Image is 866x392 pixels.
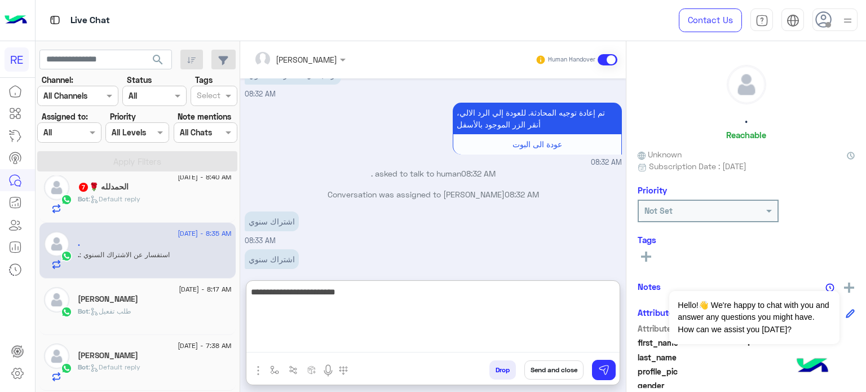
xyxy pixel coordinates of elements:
img: WhatsApp [61,363,72,374]
h6: Notes [638,281,661,292]
span: 08:32 AM [245,90,276,98]
h6: Tags [638,235,855,245]
span: 08:32 AM [505,190,539,199]
span: Unknown [638,148,682,160]
h5: Albandri Alshamri [78,294,138,304]
span: gender [638,380,745,391]
div: RE [5,47,29,72]
img: WhatsApp [61,306,72,318]
span: null [748,380,855,391]
span: : Default reply [89,363,140,371]
img: send message [598,364,609,376]
span: last_name [638,351,745,363]
h6: Reachable [726,130,766,140]
h5: . [745,113,748,126]
button: Drop [489,360,516,380]
div: Select [195,89,220,104]
button: Apply Filters [37,151,237,171]
span: Bot [78,307,89,315]
span: first_name [638,337,745,349]
span: [DATE] - 8:17 AM [179,284,231,294]
h5: . [78,239,80,248]
h6: Attributes [638,307,678,318]
h5: الحمدلله 🌹 [78,182,129,192]
img: create order [307,365,316,375]
img: Logo [5,8,27,32]
button: create order [303,360,321,379]
span: Attribute Name [638,323,745,334]
small: Human Handover [548,55,595,64]
span: : Default reply [89,195,140,203]
p: Live Chat [70,13,110,28]
span: عودة الى البوت [512,139,562,149]
img: Trigger scenario [289,365,298,375]
button: Send and close [524,360,584,380]
h5: أبو عزام [78,351,138,360]
label: Status [127,74,152,86]
p: 15/9/2025, 8:32 AM [453,103,622,134]
span: [DATE] - 8:40 AM [178,172,231,182]
span: [DATE] - 8:35 AM [178,228,231,239]
span: : طلب تفعيل [89,307,131,315]
img: defaultAdmin.png [44,343,69,369]
a: Contact Us [679,8,742,32]
span: 08:32 AM [591,157,622,168]
span: Bot [78,363,89,371]
img: tab [48,13,62,27]
img: WhatsApp [61,194,72,205]
p: 15/9/2025, 8:33 AM [245,212,299,231]
span: 08:32 AM [461,169,496,178]
img: add [844,283,854,293]
img: defaultAdmin.png [44,231,69,257]
img: profile [841,14,855,28]
img: defaultAdmin.png [727,65,766,104]
label: Tags [195,74,213,86]
img: make a call [339,366,348,375]
span: . [78,250,79,259]
a: tab [750,8,773,32]
span: استفسار عن الاشتراك السنوي [79,250,170,259]
p: 15/9/2025, 8:33 AM [245,249,299,269]
img: send voice note [321,364,335,377]
img: defaultAdmin.png [44,175,69,200]
label: Channel: [42,74,73,86]
span: search [151,53,165,67]
span: profile_pic [638,365,745,377]
img: WhatsApp [61,250,72,262]
p: . asked to talk to human [245,168,622,179]
span: Subscription Date : [DATE] [649,160,746,172]
p: Conversation was assigned to [PERSON_NAME] [245,188,622,200]
img: send attachment [251,364,265,377]
h6: Priority [638,185,667,195]
span: 08:33 AM [245,236,276,245]
img: select flow [270,365,279,375]
button: search [144,50,172,74]
label: Priority [110,111,136,122]
img: tab [755,14,768,27]
span: 7 [79,183,88,192]
span: Hello!👋 We're happy to chat with you and answer any questions you might have. How can we assist y... [669,291,839,344]
label: Note mentions [178,111,231,122]
span: Bot [78,195,89,203]
button: select flow [266,360,284,379]
button: Trigger scenario [284,360,303,379]
span: [DATE] - 7:38 AM [178,341,231,351]
img: hulul-logo.png [793,347,832,386]
img: defaultAdmin.png [44,287,69,312]
label: Assigned to: [42,111,88,122]
img: tab [787,14,799,27]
